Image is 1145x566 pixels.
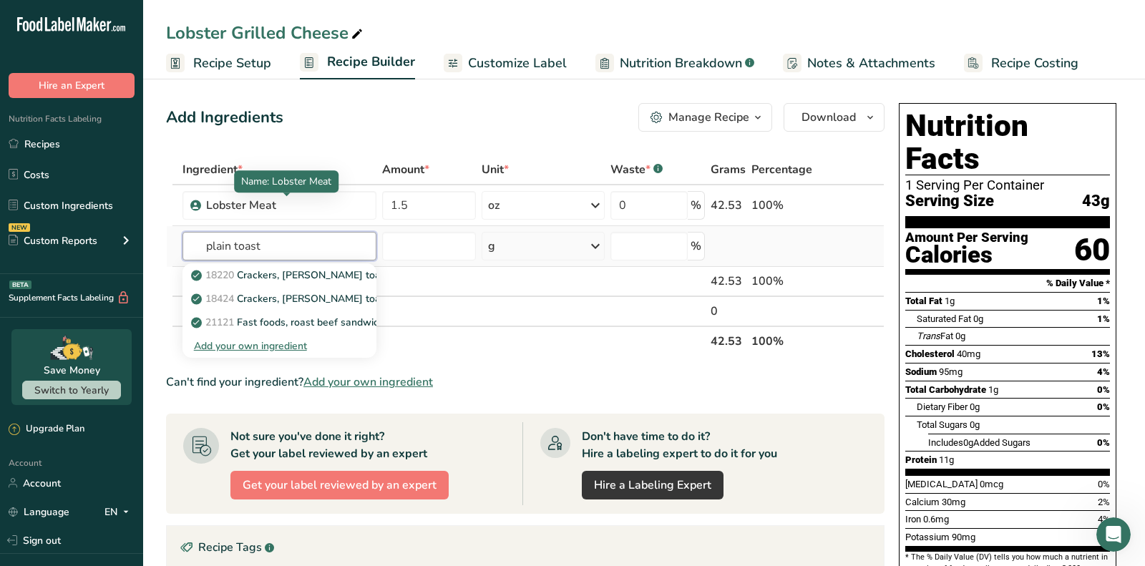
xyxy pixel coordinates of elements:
span: 40mg [957,348,980,359]
span: Amount [382,161,429,178]
span: 0g [970,419,980,430]
a: Customize Label [444,47,567,79]
span: 0% [1097,437,1110,448]
span: 1% [1097,313,1110,324]
span: Recipe Builder [327,52,415,72]
div: 1 Serving Per Container [905,178,1110,192]
div: Waste [610,161,663,178]
span: 1g [945,296,955,306]
span: 2% [1098,497,1110,507]
a: Nutrition Breakdown [595,47,754,79]
div: Manage Recipe [668,109,749,126]
div: Calories [905,245,1028,265]
div: Can't find your ingredient? [166,374,885,391]
span: 1g [988,384,998,395]
a: Notes & Attachments [783,47,935,79]
iframe: Intercom live chat [1096,517,1131,552]
span: Add your own ingredient [303,374,433,391]
button: Get your label reviewed by an expert [230,471,449,499]
div: g [488,238,495,255]
section: % Daily Value * [905,275,1110,292]
span: Sodium [905,366,937,377]
button: Download [784,103,885,132]
button: Switch to Yearly [22,381,121,399]
a: Hire a Labeling Expert [582,471,723,499]
span: 0% [1097,401,1110,412]
div: EN [104,503,135,520]
span: 0% [1097,384,1110,395]
span: 0.6mg [923,514,949,524]
a: Recipe Setup [166,47,271,79]
span: Protein [905,454,937,465]
div: Custom Reports [9,233,97,248]
div: Save Money [44,363,100,378]
div: 42.53 [711,273,746,290]
div: Amount Per Serving [905,231,1028,245]
th: 100% [749,326,819,356]
span: 11g [939,454,954,465]
div: Add your own ingredient [182,334,376,358]
span: Calcium [905,497,940,507]
div: 100% [751,273,817,290]
span: 13% [1091,348,1110,359]
input: Add Ingredient [182,232,376,260]
div: Not sure you've done it right? Get your label reviewed by an expert [230,428,427,462]
span: Total Fat [905,296,942,306]
span: 21121 [205,316,234,329]
a: Language [9,499,69,524]
span: Cholesterol [905,348,955,359]
span: 90mg [952,532,975,542]
span: Get your label reviewed by an expert [243,477,437,494]
th: 42.53 [708,326,749,356]
span: 0mcg [980,479,1003,489]
span: Potassium [905,532,950,542]
div: 60 [1074,231,1110,269]
span: 1% [1097,296,1110,306]
span: 0g [963,437,973,448]
span: Serving Size [905,192,994,210]
span: Total Carbohydrate [905,384,986,395]
span: 0g [955,331,965,341]
span: 18424 [205,292,234,306]
div: Add Ingredients [166,106,283,130]
span: Nutrition Breakdown [620,54,742,73]
div: 0 [711,303,746,320]
div: oz [488,197,500,214]
button: Manage Recipe [638,103,772,132]
a: 21121Fast foods, roast beef sandwich, plain [182,311,376,334]
span: Recipe Setup [193,54,271,73]
button: Hire an Expert [9,73,135,98]
span: Download [801,109,856,126]
i: Trans [917,331,940,341]
span: Recipe Costing [991,54,1078,73]
a: Recipe Builder [300,46,415,80]
span: Grams [711,161,746,178]
p: Crackers, [PERSON_NAME] toast, plain, without salt [194,291,477,306]
span: Saturated Fat [917,313,971,324]
div: 42.53 [711,197,746,214]
span: 4% [1098,514,1110,524]
span: Customize Label [468,54,567,73]
div: Don't have time to do it? Hire a labeling expert to do it for you [582,428,777,462]
p: Crackers, [PERSON_NAME] toast, plain [194,268,416,283]
div: BETA [9,280,31,289]
h1: Nutrition Facts [905,109,1110,175]
span: 30mg [942,497,965,507]
div: 100% [751,197,817,214]
span: Total Sugars [917,419,968,430]
span: Includes Added Sugars [928,437,1030,448]
span: Unit [482,161,509,178]
div: Lobster Grilled Cheese [166,20,366,46]
span: 0g [970,401,980,412]
span: Notes & Attachments [807,54,935,73]
span: 43g [1082,192,1110,210]
span: Iron [905,514,921,524]
th: Net Totals [180,326,708,356]
span: 18220 [205,268,234,282]
a: Recipe Costing [964,47,1078,79]
a: 18424Crackers, [PERSON_NAME] toast, plain, without salt [182,287,376,311]
span: 4% [1097,366,1110,377]
div: Lobster Meat [206,197,368,214]
span: Percentage [751,161,812,178]
div: Add your own ingredient [194,338,365,353]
